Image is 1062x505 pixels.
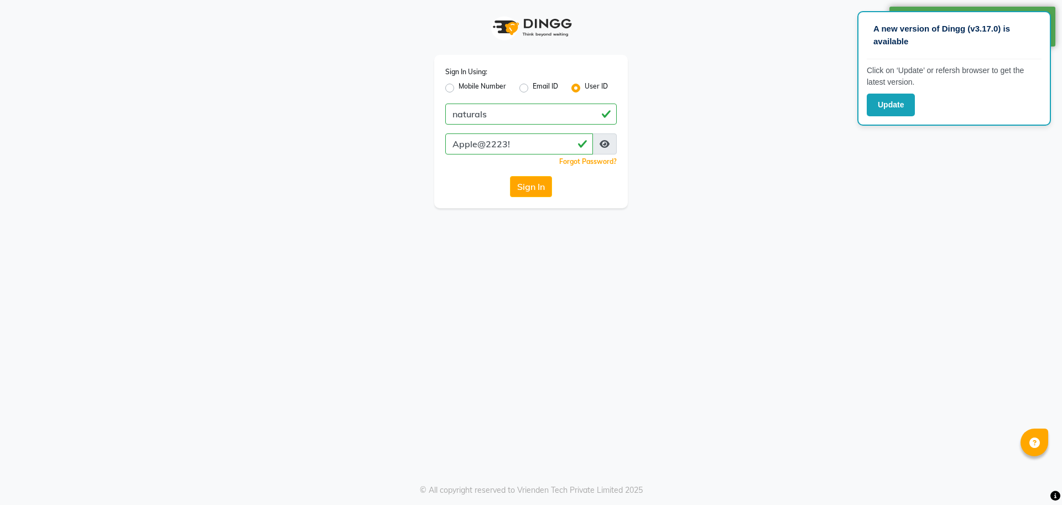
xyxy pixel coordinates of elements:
[445,67,487,77] label: Sign In Using:
[867,65,1042,88] p: Click on ‘Update’ or refersh browser to get the latest version.
[445,104,617,125] input: Username
[867,94,915,116] button: Update
[533,81,558,95] label: Email ID
[445,133,593,154] input: Username
[487,11,575,44] img: logo1.svg
[873,23,1035,48] p: A new version of Dingg (v3.17.0) is available
[559,157,617,166] a: Forgot Password?
[510,176,552,197] button: Sign In
[585,81,608,95] label: User ID
[459,81,506,95] label: Mobile Number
